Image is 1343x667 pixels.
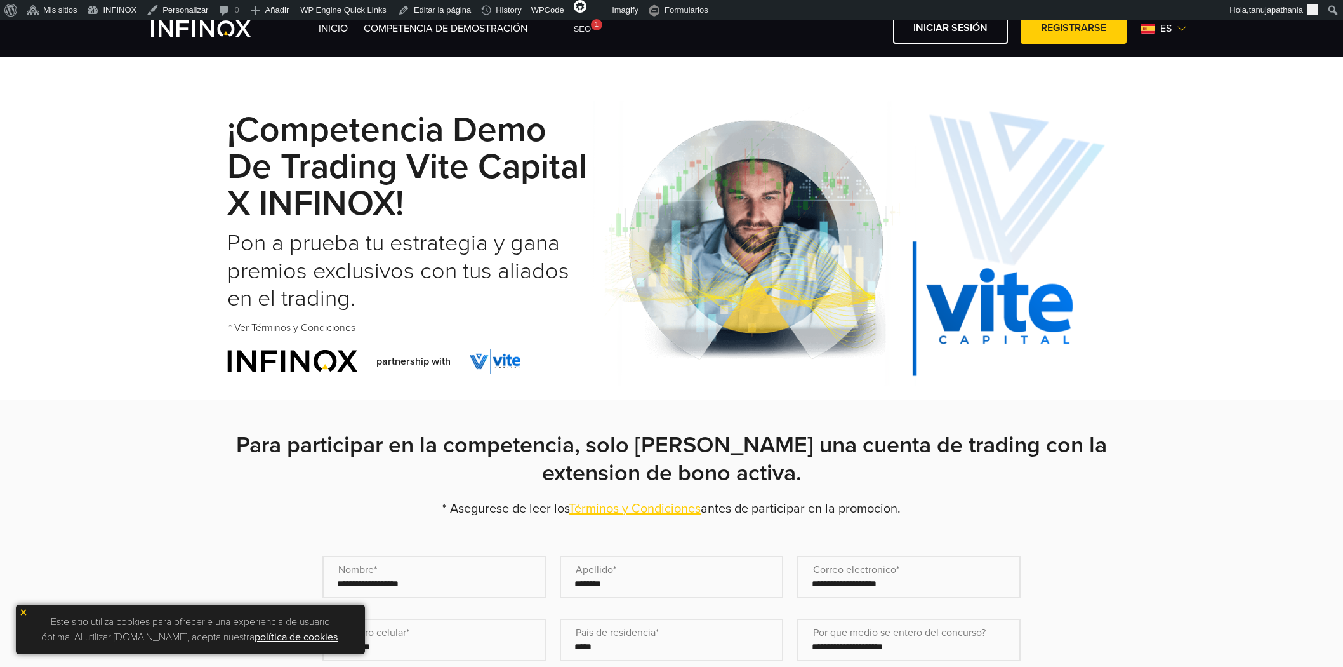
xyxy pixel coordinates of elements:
a: * Ver Términos y Condiciones [227,313,357,344]
img: yellow close icon [19,608,28,617]
span: SEO [574,24,591,34]
a: INICIO [319,22,348,35]
a: Términos y Condiciones [569,501,701,516]
a: Iniciar sesión [893,13,1008,44]
a: Competencia de Demostración [364,22,527,35]
strong: ¡Competencia Demo de Trading Vite Capital x INFINOX! [227,109,587,225]
div: 1 [591,19,602,30]
span: partnership with [376,354,451,369]
span: tanujapathania [1249,5,1303,15]
span: es [1155,21,1177,36]
h2: Pon a prueba tu estrategia y gana premios exclusivos con tus aliados en el trading. [227,229,593,313]
a: INFINOX Vite [151,20,281,37]
strong: Para participar en la competencia, solo [PERSON_NAME] una cuenta de trading con la extension de b... [236,431,1107,487]
a: política de cookies [255,631,338,643]
p: * Asegurese de leer los antes de participar en la promocion. [227,500,1116,518]
a: Registrarse [1021,13,1127,44]
p: Este sitio utiliza cookies para ofrecerle una experiencia de usuario óptima. Al utilizar [DOMAIN_... [22,611,359,648]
